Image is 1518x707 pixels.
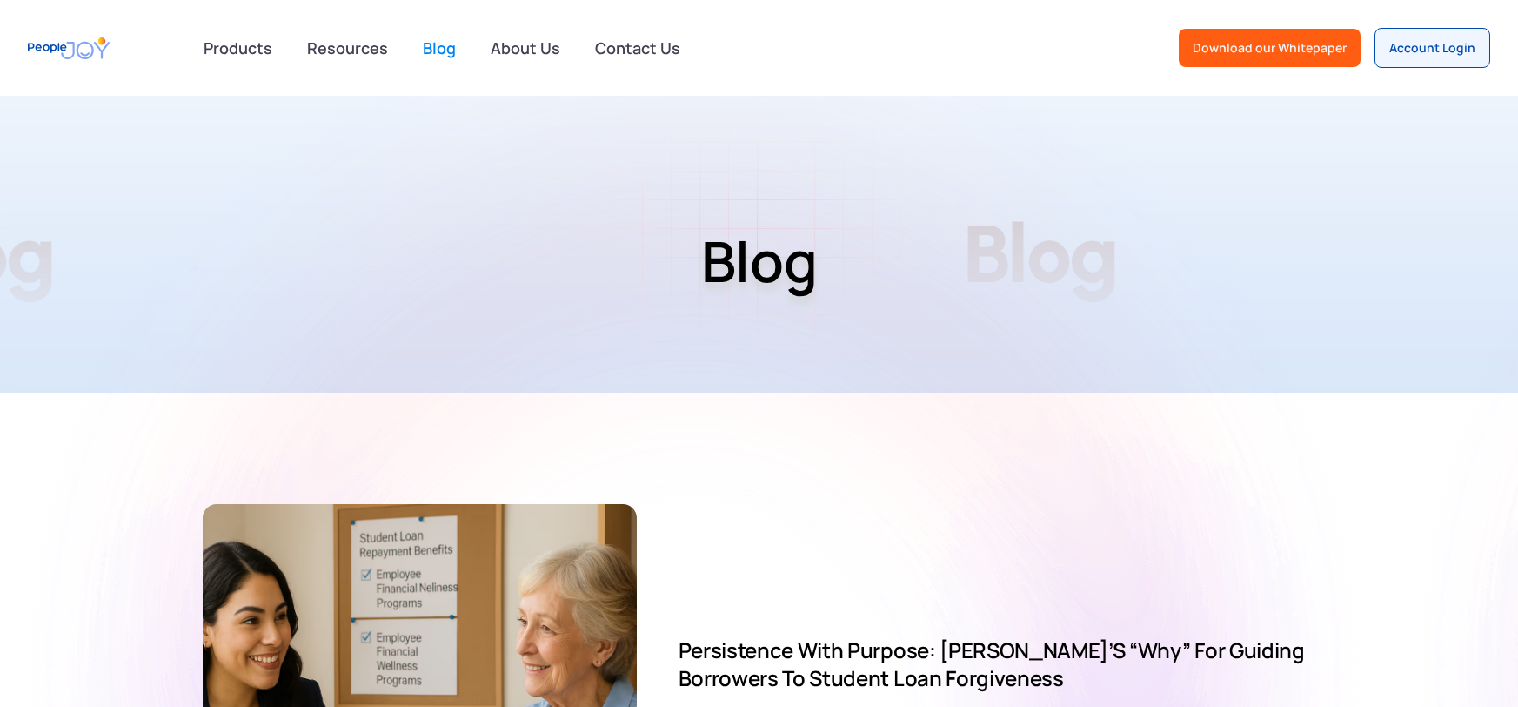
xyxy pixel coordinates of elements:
[412,29,466,67] a: Blog
[193,30,283,65] div: Products
[297,29,398,67] a: Resources
[480,29,571,67] a: About Us
[679,636,1316,692] h2: Persistence With Purpose: [PERSON_NAME]’s “Why” for Guiding Borrowers to Student Loan Forgiveness
[1179,29,1361,67] a: Download our Whitepaper
[28,29,110,68] a: home
[1193,39,1347,57] div: Download our Whitepaper
[1374,28,1490,68] a: Account Login
[585,29,691,67] a: Contact Us
[116,188,1403,334] h1: Blog
[1389,39,1475,57] div: Account Login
